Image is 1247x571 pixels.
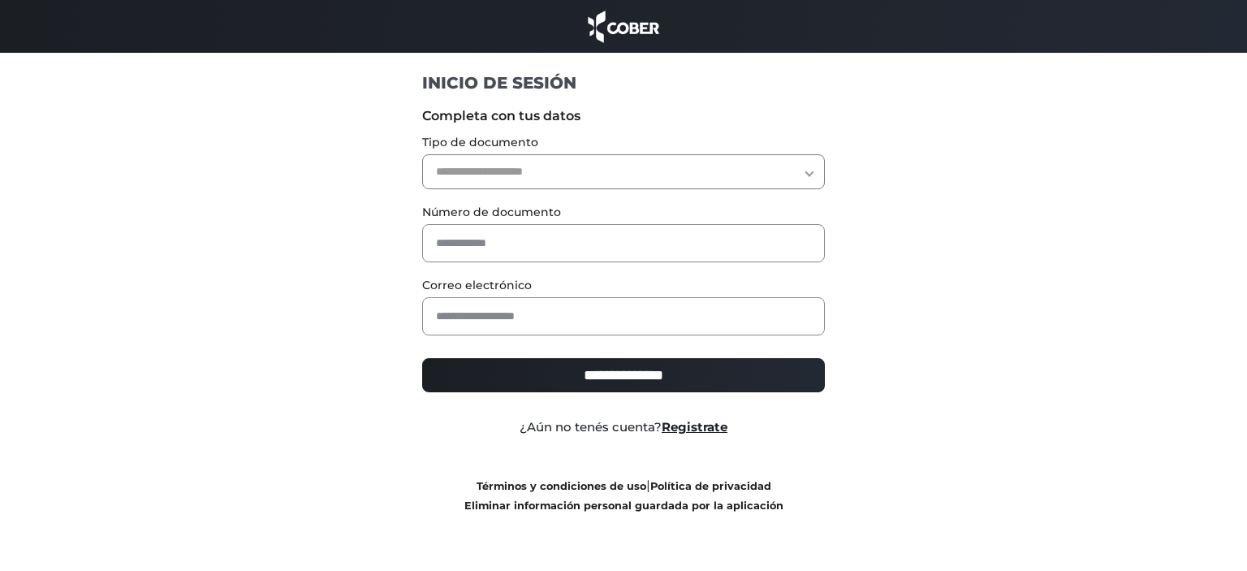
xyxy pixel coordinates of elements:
[662,419,727,435] a: Registrate
[422,277,826,294] label: Correo electrónico
[464,500,783,512] a: Eliminar información personal guardada por la aplicación
[410,476,838,515] div: |
[477,480,646,492] a: Términos y condiciones de uso
[650,480,771,492] a: Política de privacidad
[422,134,826,151] label: Tipo de documento
[584,8,663,45] img: cober_marca.png
[422,106,826,126] label: Completa con tus datos
[422,204,826,221] label: Número de documento
[410,418,838,437] div: ¿Aún no tenés cuenta?
[422,72,826,93] h1: INICIO DE SESIÓN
